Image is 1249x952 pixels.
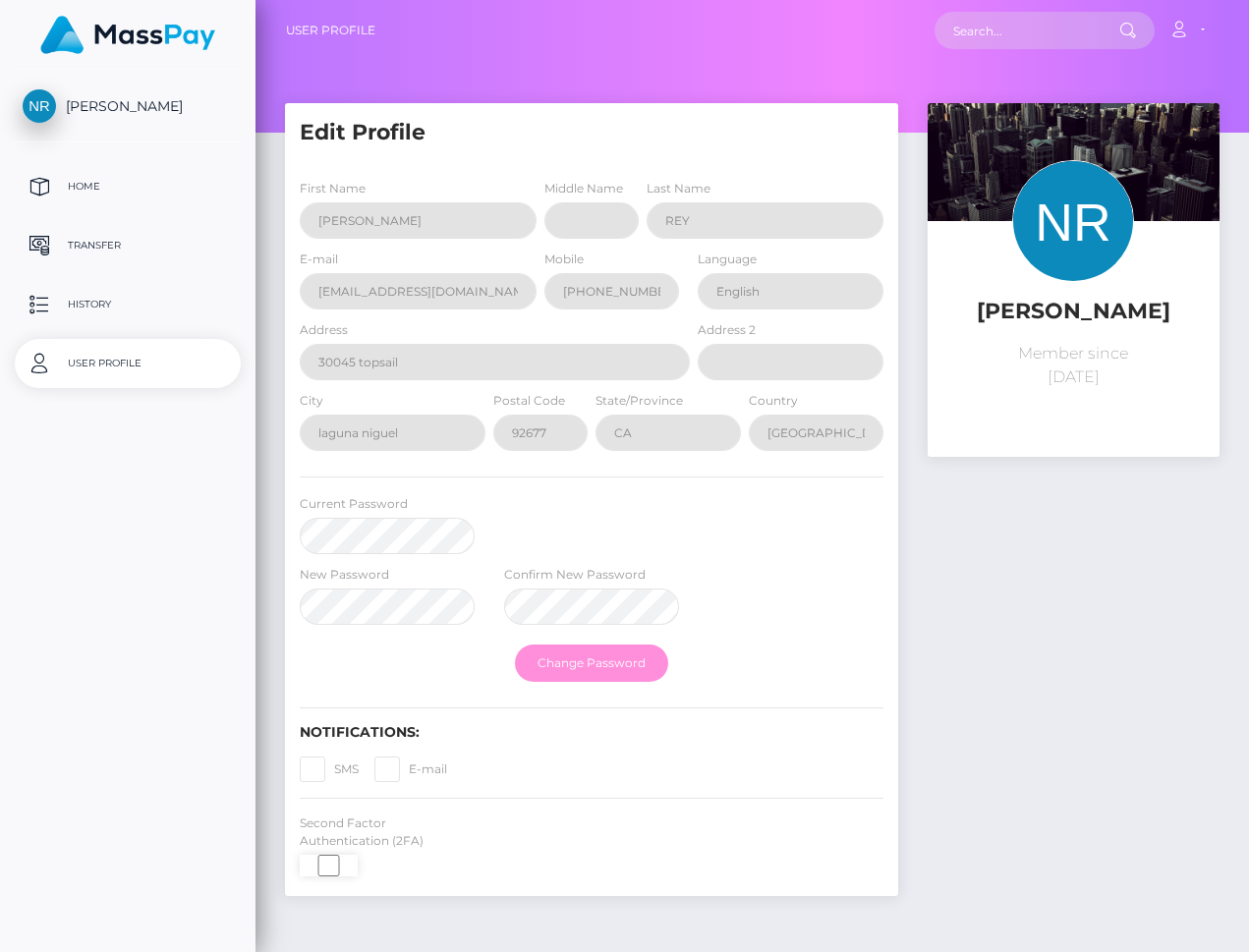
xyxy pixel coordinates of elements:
[942,297,1205,327] h5: [PERSON_NAME]
[300,321,348,339] label: Address
[374,756,447,782] label: E-mail
[15,162,241,211] a: Home
[23,349,233,378] p: User Profile
[300,251,338,268] label: E-mail
[698,251,757,268] label: Language
[515,644,668,682] button: Change Password
[23,231,233,260] p: Transfer
[15,97,241,115] span: [PERSON_NAME]
[286,10,375,51] a: User Profile
[15,221,241,270] a: Transfer
[300,180,366,197] label: First Name
[300,392,323,410] label: City
[300,118,883,148] h5: Edit Profile
[647,180,710,197] label: Last Name
[698,321,756,339] label: Address 2
[300,814,475,850] label: Second Factor Authentication (2FA)
[749,392,798,410] label: Country
[300,756,359,782] label: SMS
[23,172,233,201] p: Home
[300,495,408,513] label: Current Password
[15,339,241,388] a: User Profile
[40,16,215,54] img: MassPay
[15,280,241,329] a: History
[300,566,389,584] label: New Password
[23,290,233,319] p: History
[300,724,883,741] h6: Notifications:
[544,180,623,197] label: Middle Name
[493,392,565,410] label: Postal Code
[596,392,683,410] label: State/Province
[504,566,646,584] label: Confirm New Password
[935,12,1119,49] input: Search...
[544,251,584,268] label: Mobile
[942,342,1205,389] p: Member since [DATE]
[928,103,1220,298] img: ...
